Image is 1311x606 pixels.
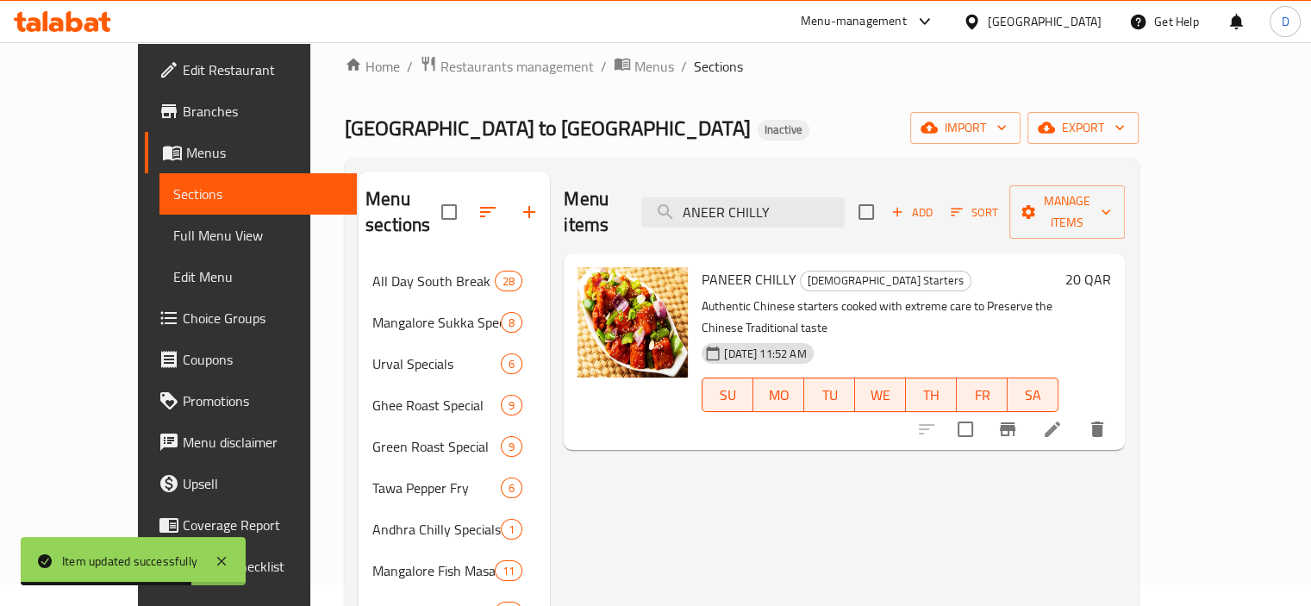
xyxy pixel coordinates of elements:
[862,383,899,408] span: WE
[906,378,957,412] button: TH
[365,186,441,238] h2: Menu sections
[964,383,1001,408] span: FR
[359,343,550,384] div: Urval Specials6
[502,522,521,538] span: 1
[372,395,501,415] span: Ghee Roast Special
[753,378,804,412] button: MO
[407,56,413,77] li: /
[681,56,687,77] li: /
[702,266,796,292] span: PANEER CHILLY
[372,560,495,581] span: Mangalore Fish Masala Fry
[577,267,688,378] img: PANEER CHILLY
[501,312,522,333] div: items
[502,480,521,497] span: 6
[801,11,907,32] div: Menu-management
[947,411,983,447] span: Select to update
[145,297,357,339] a: Choice Groups
[634,56,674,77] span: Menus
[183,101,343,122] span: Branches
[372,436,501,457] div: Green Roast Special
[496,563,521,579] span: 11
[359,426,550,467] div: Green Roast Special9
[501,478,522,498] div: items
[173,184,343,204] span: Sections
[372,271,495,291] span: All Day South Break Fast Combos
[372,353,501,374] span: Urval Specials
[1041,117,1125,139] span: export
[804,378,855,412] button: TU
[431,194,467,230] span: Select all sections
[173,225,343,246] span: Full Menu View
[889,203,935,222] span: Add
[359,509,550,550] div: Andhra Chilly Specials1
[173,266,343,287] span: Edit Menu
[601,56,607,77] li: /
[502,397,521,414] span: 9
[502,315,521,331] span: 8
[145,339,357,380] a: Coupons
[940,199,1009,226] span: Sort items
[359,302,550,343] div: Mangalore Sukka Specials8
[884,199,940,226] button: Add
[1077,409,1118,450] button: delete
[951,203,998,222] span: Sort
[496,273,521,290] span: 28
[564,186,621,238] h2: Menu items
[800,271,971,291] div: Chinese Starters
[758,120,809,141] div: Inactive
[186,142,343,163] span: Menus
[946,199,1002,226] button: Sort
[359,467,550,509] div: Tawa Pepper Fry6
[1008,378,1058,412] button: SA
[372,519,501,540] span: Andhra Chilly Specials
[848,194,884,230] span: Select section
[359,260,550,302] div: All Day South Break Fast Combos28
[709,383,746,408] span: SU
[758,122,809,137] span: Inactive
[145,132,357,173] a: Menus
[502,356,521,372] span: 6
[501,436,522,457] div: items
[495,271,522,291] div: items
[159,173,357,215] a: Sections
[145,91,357,132] a: Branches
[501,353,522,374] div: items
[501,519,522,540] div: items
[359,550,550,591] div: Mangalore Fish Masala Fry11
[641,197,845,228] input: search
[145,546,357,587] a: Grocery Checklist
[183,432,343,453] span: Menu disclaimer
[345,109,751,147] span: [GEOGRAPHIC_DATA] to [GEOGRAPHIC_DATA]
[913,383,950,408] span: TH
[614,55,674,78] a: Menus
[760,383,797,408] span: MO
[145,463,357,504] a: Upsell
[884,199,940,226] span: Add item
[345,56,400,77] a: Home
[183,390,343,411] span: Promotions
[440,56,594,77] span: Restaurants management
[359,384,550,426] div: Ghee Roast Special9
[420,55,594,78] a: Restaurants management
[924,117,1007,139] span: import
[372,478,501,498] span: Tawa Pepper Fry
[159,256,357,297] a: Edit Menu
[694,56,743,77] span: Sections
[1027,112,1139,144] button: export
[183,515,343,535] span: Coverage Report
[1009,185,1125,239] button: Manage items
[183,556,343,577] span: Grocery Checklist
[145,49,357,91] a: Edit Restaurant
[372,312,501,333] span: Mangalore Sukka Specials
[183,473,343,494] span: Upsell
[145,504,357,546] a: Coverage Report
[988,12,1102,31] div: [GEOGRAPHIC_DATA]
[702,378,753,412] button: SU
[702,296,1058,339] p: Authentic Chinese starters cooked with extreme care to Preserve the Chinese Traditional taste
[502,439,521,455] span: 9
